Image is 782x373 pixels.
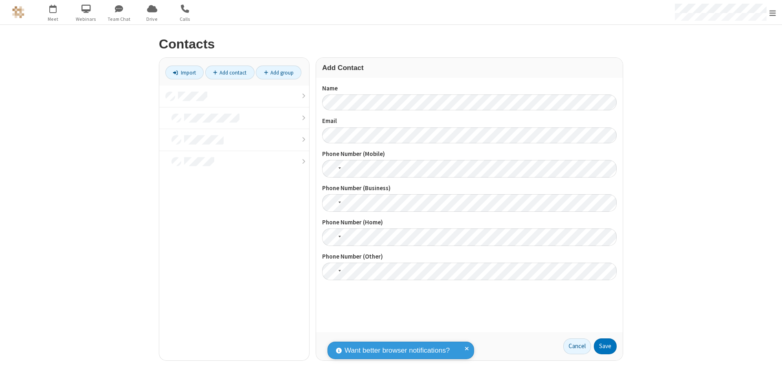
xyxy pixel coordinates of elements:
[322,116,617,126] label: Email
[322,228,343,246] div: United States: + 1
[322,218,617,227] label: Phone Number (Home)
[762,352,776,367] iframe: Chat
[322,84,617,93] label: Name
[322,263,343,280] div: United States: + 1
[137,15,167,23] span: Drive
[322,160,343,178] div: United States: + 1
[71,15,101,23] span: Webinars
[38,15,68,23] span: Meet
[256,66,301,79] a: Add group
[205,66,255,79] a: Add contact
[159,37,623,51] h2: Contacts
[594,338,617,355] button: Save
[322,252,617,261] label: Phone Number (Other)
[165,66,204,79] a: Import
[12,6,24,18] img: QA Selenium DO NOT DELETE OR CHANGE
[170,15,200,23] span: Calls
[322,194,343,212] div: United States: + 1
[104,15,134,23] span: Team Chat
[563,338,591,355] a: Cancel
[345,345,450,356] span: Want better browser notifications?
[322,149,617,159] label: Phone Number (Mobile)
[322,64,617,72] h3: Add Contact
[322,184,617,193] label: Phone Number (Business)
